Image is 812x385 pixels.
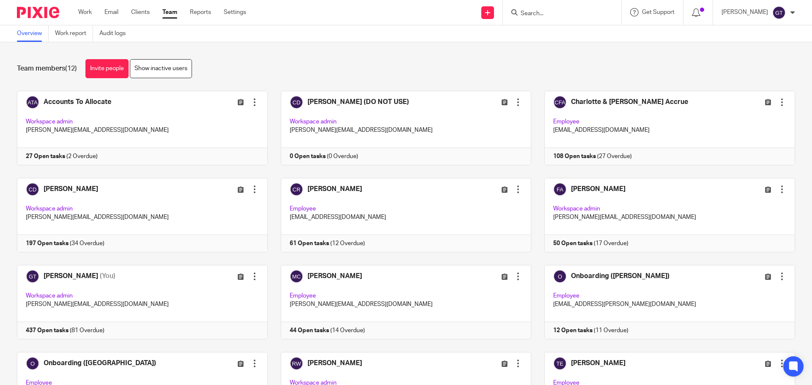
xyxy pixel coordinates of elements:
[772,6,786,19] img: svg%3E
[224,8,246,16] a: Settings
[55,25,93,42] a: Work report
[17,64,77,73] h1: Team members
[17,7,59,18] img: Pixie
[104,8,118,16] a: Email
[99,25,132,42] a: Audit logs
[65,65,77,72] span: (12)
[131,8,150,16] a: Clients
[78,8,92,16] a: Work
[162,8,177,16] a: Team
[190,8,211,16] a: Reports
[721,8,768,16] p: [PERSON_NAME]
[85,59,129,78] a: Invite people
[130,59,192,78] a: Show inactive users
[520,10,596,18] input: Search
[17,25,49,42] a: Overview
[642,9,675,15] span: Get Support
